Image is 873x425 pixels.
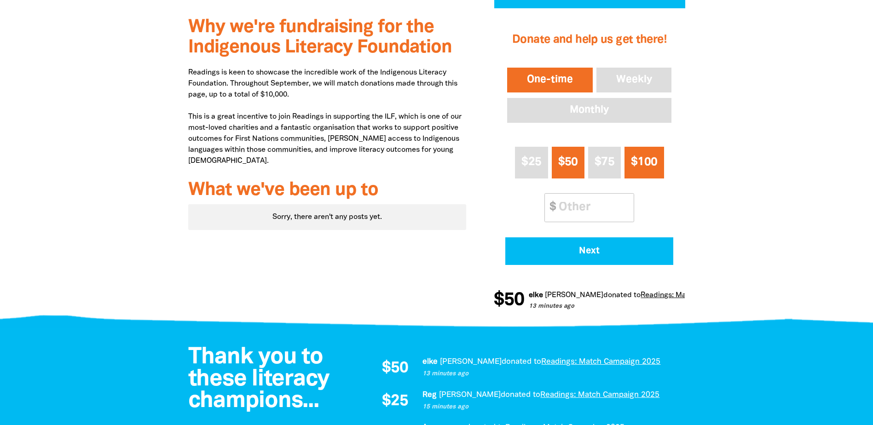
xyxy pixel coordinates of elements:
span: donated to [501,391,540,398]
em: [PERSON_NAME] [440,358,502,365]
span: Why we're fundraising for the Indigenous Literacy Foundation [188,19,452,56]
button: One-time [505,66,595,94]
p: 13 minutes ago [422,369,676,379]
button: Pay with Credit Card [505,237,673,265]
p: Readings is keen to showcase the incredible work of the Indigenous Literacy Foundation. Throughou... [188,67,467,167]
span: donated to [502,358,541,365]
span: $100 [631,157,657,167]
em: elke [422,358,438,365]
button: $100 [624,147,664,178]
p: 15 minutes ago [422,402,676,412]
em: [PERSON_NAME] [541,292,600,299]
h3: What we've been up to [188,180,467,201]
span: $50 [490,291,520,310]
button: $75 [588,147,621,178]
span: $25 [382,394,408,409]
div: Sorry, there aren't any posts yet. [188,204,467,230]
div: Donation stream [494,286,685,315]
span: donated to [600,292,637,299]
em: elke [525,292,539,299]
a: Readings: Match Campaign 2025 [637,292,748,299]
span: $ [545,194,556,222]
button: $50 [552,147,584,178]
a: Readings: Match Campaign 2025 [540,391,659,398]
span: $75 [595,157,614,167]
button: Weekly [595,66,674,94]
div: Paginated content [188,204,467,230]
span: $25 [521,157,541,167]
span: Thank you to these literacy champions... [188,347,330,412]
input: Other [552,194,634,222]
p: 13 minutes ago [525,302,748,311]
span: $50 [382,361,408,376]
em: [PERSON_NAME] [439,391,501,398]
span: $50 [558,157,578,167]
a: Readings: Match Campaign 2025 [541,358,660,365]
span: Next [518,247,661,256]
em: Reg [422,391,437,398]
button: Monthly [505,96,673,125]
h2: Donate and help us get there! [505,22,673,58]
button: $25 [515,147,548,178]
